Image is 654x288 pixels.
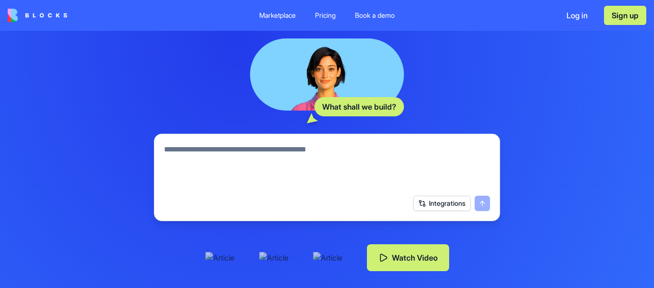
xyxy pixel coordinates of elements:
[413,196,471,211] button: Integrations
[314,97,404,116] div: What shall we build?
[355,11,395,20] div: Book a demo
[604,6,646,25] button: Sign up
[313,252,352,263] img: Article
[367,244,449,271] button: Watch Video
[259,11,296,20] div: Marketplace
[205,252,244,263] img: Article
[8,9,67,22] img: logo
[307,7,343,24] a: Pricing
[259,252,298,263] img: Article
[347,7,402,24] a: Book a demo
[558,6,596,25] button: Log in
[252,7,303,24] a: Marketplace
[315,11,336,20] div: Pricing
